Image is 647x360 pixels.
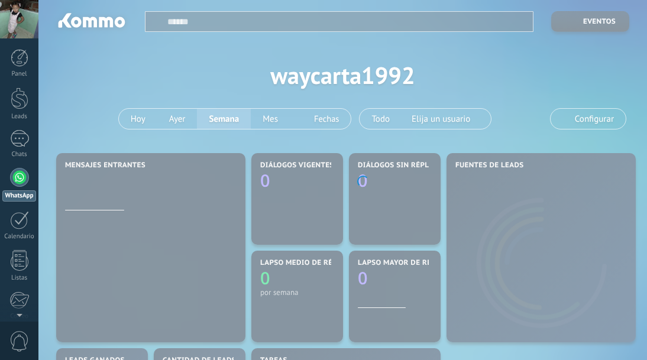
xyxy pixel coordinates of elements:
[2,70,37,78] div: Panel
[2,151,37,158] div: Chats
[2,274,37,282] div: Listas
[2,113,37,121] div: Leads
[2,190,36,202] div: WhatsApp
[2,233,37,241] div: Calendario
